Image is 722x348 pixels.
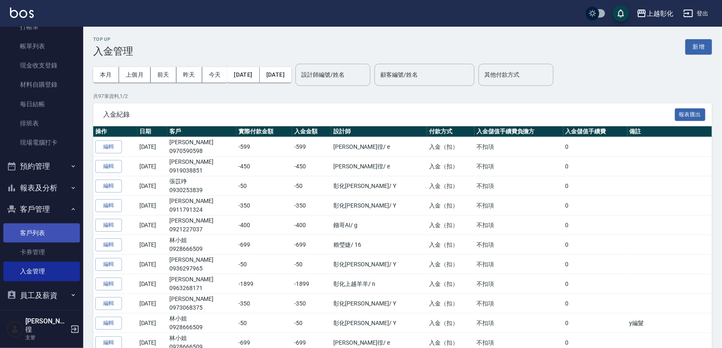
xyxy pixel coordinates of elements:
[167,215,236,235] td: [PERSON_NAME]
[167,196,236,215] td: [PERSON_NAME]
[236,274,292,294] td: -1899
[137,215,167,235] td: [DATE]
[167,137,236,157] td: [PERSON_NAME]
[292,137,331,157] td: -599
[169,166,234,175] p: 0919038851
[137,126,167,137] th: 日期
[474,215,563,235] td: 不扣項
[137,313,167,333] td: [DATE]
[137,157,167,176] td: [DATE]
[427,176,474,196] td: 入金（扣）
[95,297,122,310] button: 編輯
[427,313,474,333] td: 入金（扣）
[25,317,68,334] h5: [PERSON_NAME]徨
[167,294,236,313] td: [PERSON_NAME]
[93,45,133,57] h3: 入金管理
[137,274,167,294] td: [DATE]
[474,126,563,137] th: 入金儲值手續費負擔方
[292,313,331,333] td: -50
[427,255,474,274] td: 入金（扣）
[167,235,236,255] td: 林小姐
[236,126,292,137] th: 實際付款金額
[169,205,234,214] p: 0911791324
[3,155,80,177] button: 預約管理
[292,215,331,235] td: -400
[119,67,151,83] button: 上個月
[202,67,228,83] button: 今天
[169,225,234,234] p: 0921227037
[563,176,628,196] td: 0
[331,313,427,333] td: 彰化[PERSON_NAME] / Y
[628,313,712,333] td: y編髮
[7,321,23,338] img: Person
[236,255,292,274] td: -50
[169,323,234,332] p: 0928666509
[103,110,675,119] span: 入金紀錄
[167,126,236,137] th: 客戶
[331,294,427,313] td: 彰化[PERSON_NAME] / Y
[331,235,427,255] td: 賴瑩婕 / 16
[3,262,80,281] a: 入金管理
[474,294,563,313] td: 不扣項
[331,196,427,215] td: 彰化[PERSON_NAME] / Y
[628,126,712,137] th: 備註
[236,235,292,255] td: -699
[236,176,292,196] td: -50
[292,255,331,274] td: -50
[137,294,167,313] td: [DATE]
[3,37,80,56] a: 帳單列表
[95,140,122,153] button: 編輯
[292,235,331,255] td: -699
[169,303,234,312] p: 0973068375
[292,157,331,176] td: -450
[93,93,712,100] p: 共 97 筆資料, 1 / 2
[95,199,122,212] button: 編輯
[95,160,122,173] button: 編輯
[260,67,291,83] button: [DATE]
[3,56,80,75] a: 現金收支登錄
[675,110,706,118] a: 報表匯出
[680,6,712,21] button: 登出
[613,5,629,22] button: save
[137,176,167,196] td: [DATE]
[167,157,236,176] td: [PERSON_NAME]
[563,126,628,137] th: 入金儲值手續費
[227,67,259,83] button: [DATE]
[3,223,80,243] a: 客戶列表
[647,8,673,19] div: 上越彰化
[236,137,292,157] td: -599
[331,215,427,235] td: 鏹哥AI / g
[236,313,292,333] td: -50
[427,294,474,313] td: 入金（扣）
[331,255,427,274] td: 彰化[PERSON_NAME] / Y
[427,137,474,157] td: 入金（扣）
[331,176,427,196] td: 彰化[PERSON_NAME] / Y
[563,294,628,313] td: 0
[151,67,176,83] button: 前天
[474,313,563,333] td: 不扣項
[95,180,122,193] button: 編輯
[563,313,628,333] td: 0
[137,235,167,255] td: [DATE]
[685,43,712,50] a: 新增
[292,196,331,215] td: -350
[3,114,80,133] a: 排班表
[427,126,474,137] th: 付款方式
[169,264,234,273] p: 0936297965
[675,108,706,121] button: 報表匯出
[95,317,122,330] button: 編輯
[10,8,34,18] img: Logo
[93,126,137,137] th: 操作
[563,157,628,176] td: 0
[169,186,234,195] p: 0930253839
[427,157,474,176] td: 入金（扣）
[474,235,563,255] td: 不扣項
[474,137,563,157] td: 不扣項
[176,67,202,83] button: 昨天
[3,95,80,114] a: 每日結帳
[137,196,167,215] td: [DATE]
[167,255,236,274] td: [PERSON_NAME]
[3,177,80,199] button: 報表及分析
[474,196,563,215] td: 不扣項
[236,294,292,313] td: -350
